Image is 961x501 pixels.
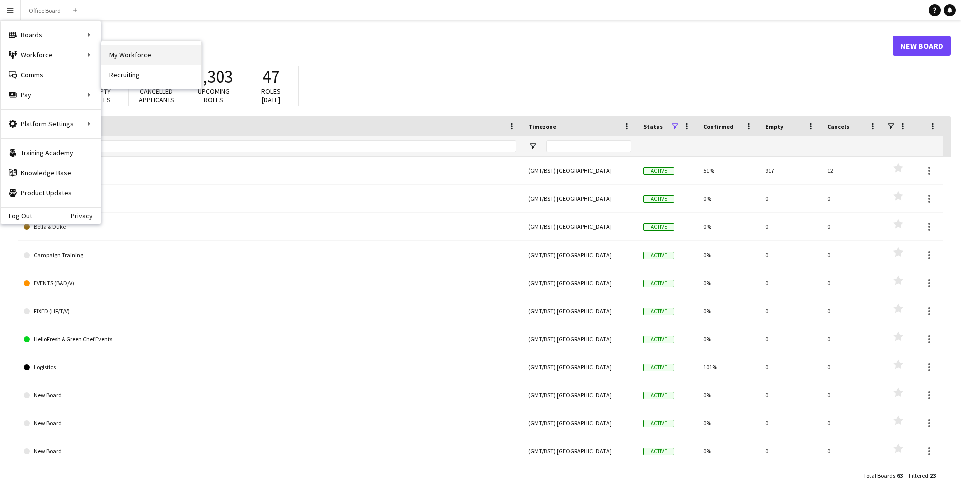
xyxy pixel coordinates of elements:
[643,336,674,343] span: Active
[198,87,230,104] span: Upcoming roles
[821,409,883,437] div: 0
[759,381,821,409] div: 0
[643,280,674,287] span: Active
[697,269,759,297] div: 0%
[194,66,233,88] span: 2,303
[71,212,101,220] a: Privacy
[643,364,674,371] span: Active
[759,297,821,325] div: 0
[139,87,174,104] span: Cancelled applicants
[821,381,883,409] div: 0
[546,140,631,152] input: Timezone Filter Input
[1,114,101,134] div: Platform Settings
[759,325,821,353] div: 0
[522,353,637,381] div: (GMT/BST) [GEOGRAPHIC_DATA]
[1,45,101,65] div: Workforce
[643,392,674,399] span: Active
[759,185,821,212] div: 0
[643,420,674,427] span: Active
[821,465,883,493] div: 0
[697,381,759,409] div: 0%
[930,472,936,479] span: 23
[821,241,883,269] div: 0
[522,437,637,465] div: (GMT/BST) [GEOGRAPHIC_DATA]
[759,437,821,465] div: 0
[821,353,883,381] div: 0
[697,325,759,353] div: 0%
[821,325,883,353] div: 0
[1,143,101,163] a: Training Academy
[24,465,516,493] a: New Board
[697,185,759,212] div: 0%
[522,213,637,240] div: (GMT/BST) [GEOGRAPHIC_DATA]
[262,66,279,88] span: 47
[821,185,883,212] div: 0
[863,472,895,479] span: Total Boards
[24,213,516,241] a: Bella & Duke
[528,142,537,151] button: Open Filter Menu
[759,409,821,437] div: 0
[821,157,883,184] div: 12
[1,65,101,85] a: Comms
[24,269,516,297] a: EVENTS (B&D/V)
[909,472,928,479] span: Filtered
[522,241,637,269] div: (GMT/BST) [GEOGRAPHIC_DATA]
[643,252,674,259] span: Active
[101,65,201,85] a: Recruiting
[42,140,516,152] input: Board name Filter Input
[1,85,101,105] div: Pay
[261,87,281,104] span: Roles [DATE]
[24,437,516,465] a: New Board
[21,1,69,20] button: Office Board
[821,213,883,240] div: 0
[697,157,759,184] div: 51%
[1,212,32,220] a: Log Out
[697,465,759,493] div: 0%
[821,437,883,465] div: 0
[697,437,759,465] div: 0%
[643,123,663,130] span: Status
[759,157,821,184] div: 917
[101,45,201,65] a: My Workforce
[24,185,516,213] a: Beer52 Events
[759,465,821,493] div: 0
[821,297,883,325] div: 0
[522,157,637,184] div: (GMT/BST) [GEOGRAPHIC_DATA]
[1,183,101,203] a: Product Updates
[703,123,734,130] span: Confirmed
[522,465,637,493] div: (GMT/BST) [GEOGRAPHIC_DATA]
[24,409,516,437] a: New Board
[1,163,101,183] a: Knowledge Base
[643,167,674,175] span: Active
[522,297,637,325] div: (GMT/BST) [GEOGRAPHIC_DATA]
[528,123,556,130] span: Timezone
[893,36,951,56] a: New Board
[18,38,893,53] h1: Boards
[697,409,759,437] div: 0%
[759,269,821,297] div: 0
[643,223,674,231] span: Active
[643,195,674,203] span: Active
[522,409,637,437] div: (GMT/BST) [GEOGRAPHIC_DATA]
[697,241,759,269] div: 0%
[1,25,101,45] div: Boards
[522,325,637,353] div: (GMT/BST) [GEOGRAPHIC_DATA]
[697,213,759,240] div: 0%
[24,157,516,185] a: ALL Client Job Board
[821,269,883,297] div: 0
[522,381,637,409] div: (GMT/BST) [GEOGRAPHIC_DATA]
[24,353,516,381] a: Logistics
[24,325,516,353] a: HelloFresh & Green Chef Events
[759,213,821,240] div: 0
[643,448,674,455] span: Active
[827,123,849,130] span: Cancels
[643,308,674,315] span: Active
[759,241,821,269] div: 0
[759,353,821,381] div: 0
[765,123,783,130] span: Empty
[863,466,903,485] div: :
[697,297,759,325] div: 0%
[522,185,637,212] div: (GMT/BST) [GEOGRAPHIC_DATA]
[697,353,759,381] div: 101%
[897,472,903,479] span: 63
